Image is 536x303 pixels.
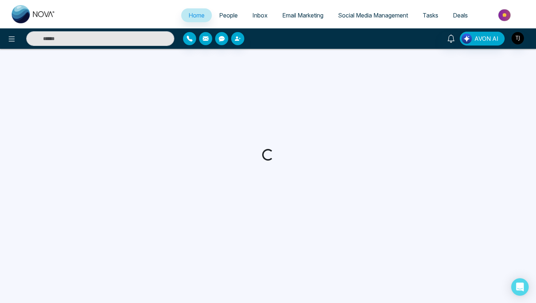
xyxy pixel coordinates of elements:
a: Inbox [245,8,275,22]
span: AVON AI [474,34,498,43]
span: Email Marketing [282,12,323,19]
img: User Avatar [512,32,524,44]
span: Deals [453,12,468,19]
img: Lead Flow [462,34,472,44]
a: Tasks [415,8,446,22]
a: Email Marketing [275,8,331,22]
span: Inbox [252,12,268,19]
span: Social Media Management [338,12,408,19]
a: Deals [446,8,475,22]
a: Home [181,8,212,22]
img: Market-place.gif [479,7,532,23]
div: Open Intercom Messenger [511,278,529,296]
a: People [212,8,245,22]
a: Social Media Management [331,8,415,22]
span: Tasks [423,12,438,19]
button: AVON AI [460,32,505,46]
img: Nova CRM Logo [12,5,55,23]
span: People [219,12,238,19]
span: Home [189,12,205,19]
